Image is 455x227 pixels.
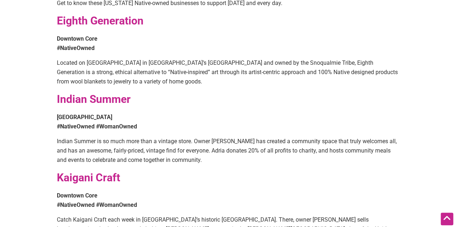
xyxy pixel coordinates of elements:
strong: #WomanOwned [96,201,137,208]
div: Scroll Back to Top [441,213,453,225]
strong: #NativeOwned [57,201,95,208]
strong: #NativeOwned [57,45,95,51]
p: Located on [GEOGRAPHIC_DATA] in [GEOGRAPHIC_DATA]’s [GEOGRAPHIC_DATA] and owned by the Snoqualmie... [57,58,399,86]
strong: #NativeOwned #WomanOwned [57,123,137,130]
strong: Downtown Core [57,35,97,42]
strong: [GEOGRAPHIC_DATA] [57,114,112,121]
strong: Downtown Core [57,192,97,199]
a: Indian Summer [57,93,131,105]
a: Eighth Generation [57,14,144,27]
p: Indian Summer is so much more than a vintage store. Owner [PERSON_NAME] has created a community s... [57,137,399,164]
a: Kaigani Craft [57,171,120,184]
